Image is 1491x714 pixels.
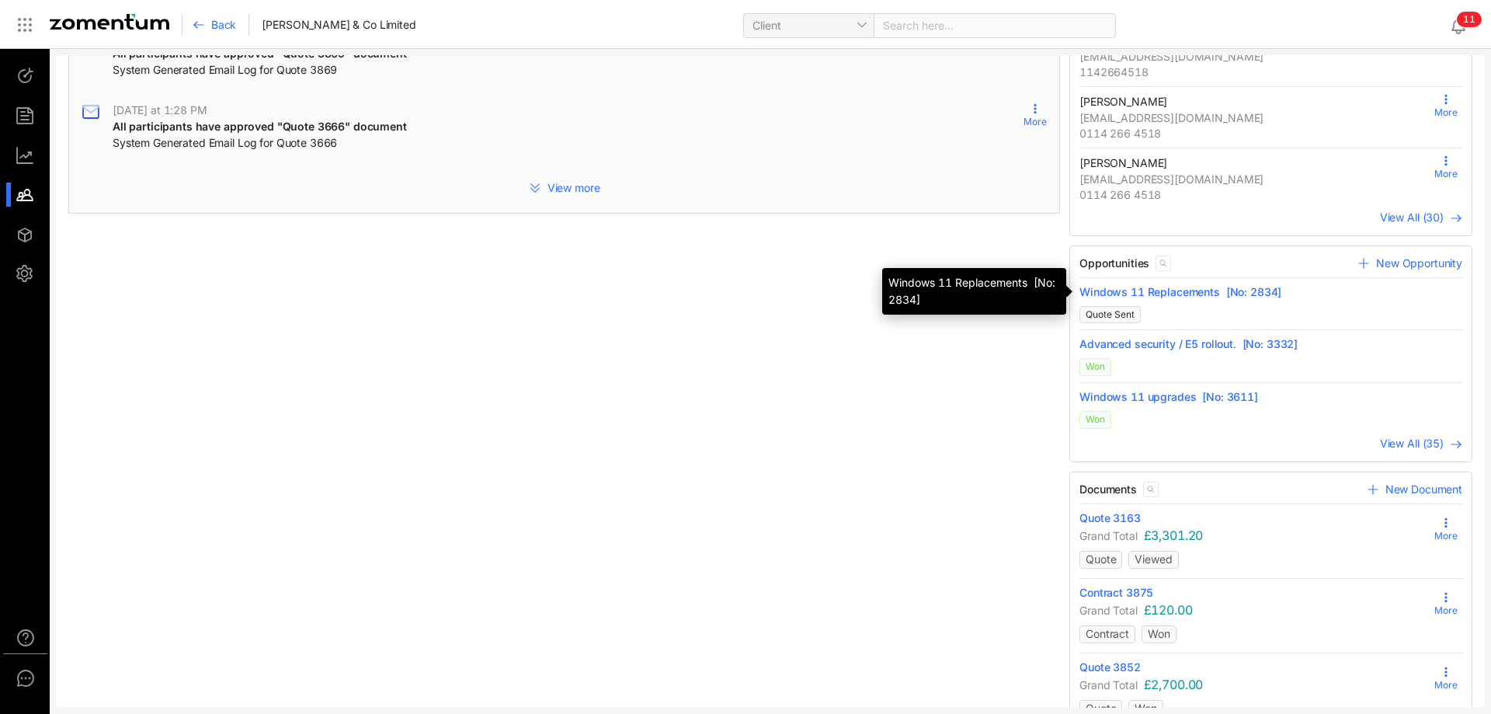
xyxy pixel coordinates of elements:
span: 0114 266 4518 [1079,126,1430,141]
span: 1 [1469,13,1475,25]
div: Notifications [1449,7,1480,43]
span: 1142664518 [1079,64,1430,80]
span: New Opportunity [1376,256,1462,271]
span: [PERSON_NAME] [1079,95,1167,108]
span: More [1434,167,1458,181]
sup: 11 [1457,12,1482,27]
span: More [1434,106,1458,120]
span: [EMAIL_ADDRESS][DOMAIN_NAME] [1079,49,1430,64]
span: Grand Total [1079,604,1137,617]
span: System Generated Email Log for Quote 3869 [113,62,337,78]
img: Zomentum Logo [50,14,169,30]
span: All participants have approved "Quote 3666" document [113,120,407,133]
span: View All ( 30 ) [1380,211,1444,224]
a: Quote 3852 [1079,660,1430,675]
span: [EMAIL_ADDRESS][DOMAIN_NAME] [1079,110,1430,126]
span: View All (35) [1380,437,1444,450]
a: Contract 3875 [1079,585,1430,601]
span: More [1434,604,1458,618]
span: £3,301.20 [1144,528,1204,543]
span: Won [1079,411,1111,429]
span: Won [1079,358,1111,376]
div: Windows 11 Replacements [No: 2834] [882,268,1066,315]
span: [PERSON_NAME] & Co Limited [262,17,415,33]
span: More [1434,678,1458,692]
span: £120.00 [1144,602,1193,618]
span: Contract 3875 [1079,585,1153,601]
span: Quote 3163 [1079,510,1141,526]
a: Quote 3163 [1079,510,1430,526]
span: View more [547,180,600,196]
span: Viewed [1135,552,1172,566]
a: Windows 11 Replacements [No: 2834] [1079,284,1462,300]
span: Contract [1086,627,1129,640]
span: Grand Total [1079,529,1137,542]
span: 1 [1463,13,1469,25]
span: More [1024,115,1047,129]
a: View All (35) [1380,435,1462,452]
span: Quote [1086,552,1116,566]
span: Documents [1079,482,1137,497]
span: Grand Total [1079,678,1137,691]
span: More [1434,529,1458,543]
span: [EMAIL_ADDRESS][DOMAIN_NAME] [1079,172,1430,187]
span: [PERSON_NAME] [1079,156,1167,169]
span: [DATE] at 1:28 PM [113,103,207,117]
span: £2,700.00 [1144,677,1204,692]
span: New Document [1385,482,1462,497]
a: Windows 11 upgrades [No: 3611] [1079,389,1462,405]
a: Advanced security / E5 rollout. [No: 3332] [1079,336,1462,352]
span: Quote 3852 [1079,660,1141,675]
button: View more [69,176,1059,200]
span: System Generated Email Log for Quote 3666 [113,135,337,151]
span: Won [1148,627,1170,640]
span: 0114 266 4518 [1079,187,1430,203]
span: Back [211,17,236,33]
span: Client [752,14,865,37]
span: Quote Sent [1079,306,1141,323]
span: Opportunities [1079,256,1149,271]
